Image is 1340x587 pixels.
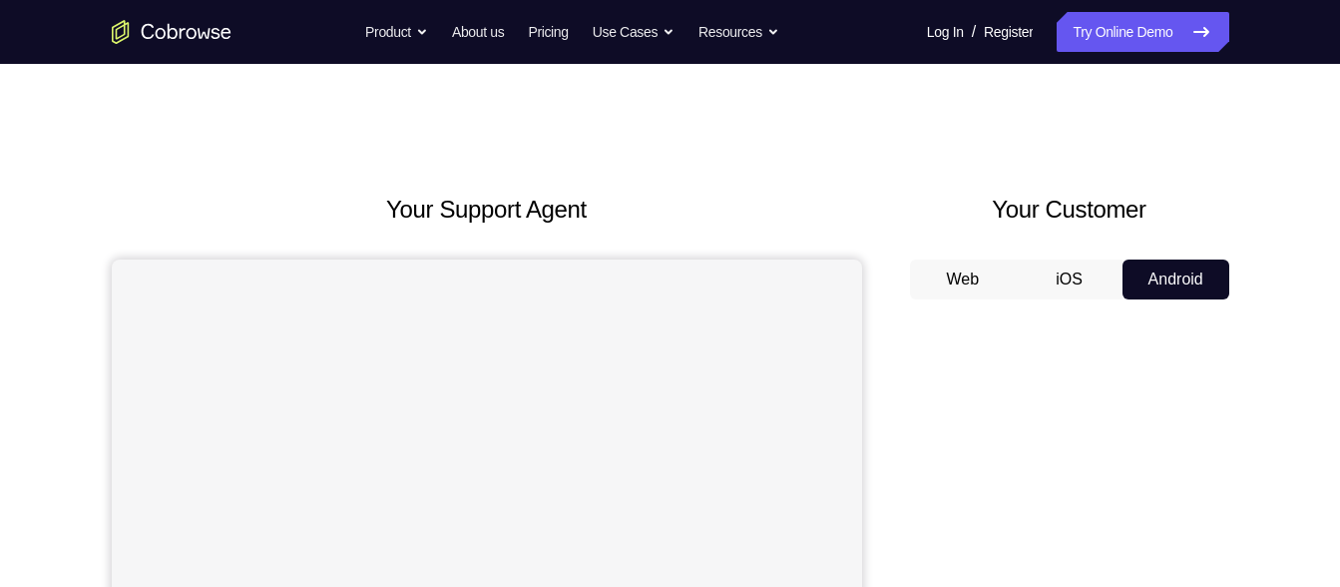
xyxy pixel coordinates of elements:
button: Android [1122,260,1229,299]
button: Use Cases [593,12,674,52]
button: iOS [1016,260,1122,299]
a: Try Online Demo [1057,12,1228,52]
button: Product [365,12,428,52]
a: About us [452,12,504,52]
h2: Your Customer [910,192,1229,228]
a: Go to the home page [112,20,231,44]
a: Pricing [528,12,568,52]
span: / [972,20,976,44]
a: Log In [927,12,964,52]
a: Register [984,12,1033,52]
button: Web [910,260,1017,299]
button: Resources [698,12,779,52]
h2: Your Support Agent [112,192,862,228]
